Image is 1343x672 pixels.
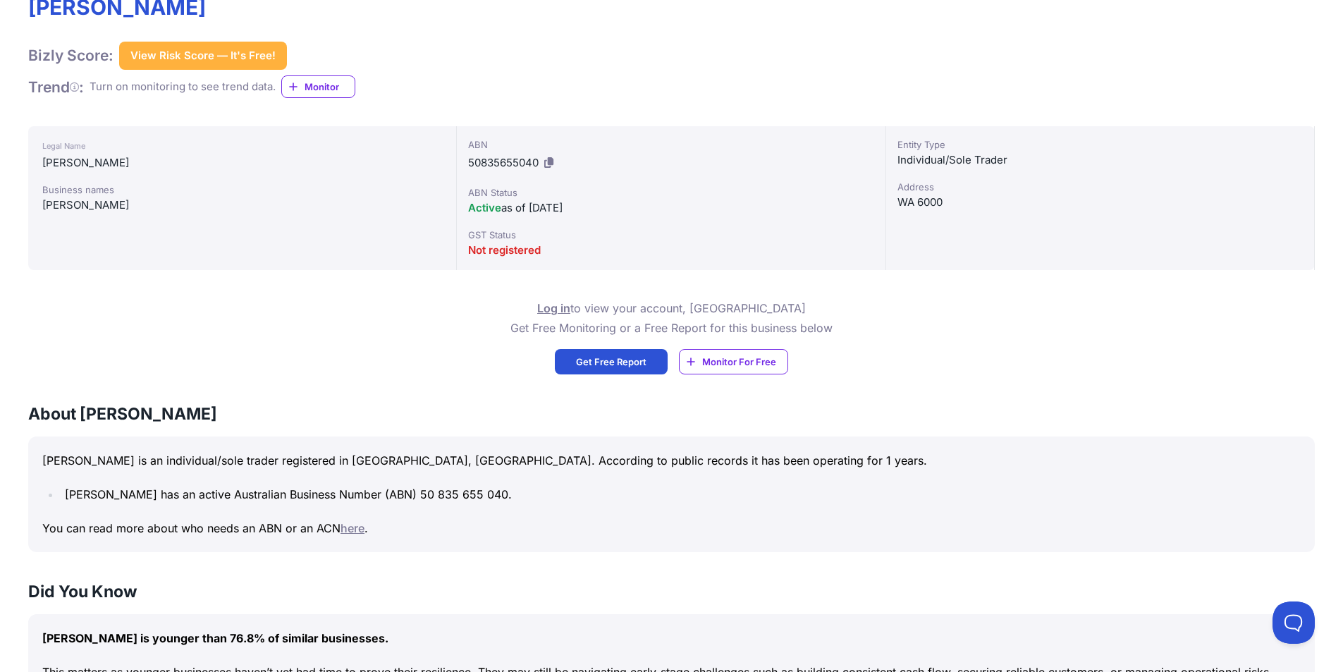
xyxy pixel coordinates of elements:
li: [PERSON_NAME] has an active Australian Business Number (ABN) 50 835 655 040. [61,484,1301,504]
div: Turn on monitoring to see trend data. [90,79,276,95]
p: [PERSON_NAME] is younger than 76.8% of similar businesses. [42,628,1301,648]
div: Entity Type [897,138,1303,152]
p: [PERSON_NAME] is an individual/sole trader registered in [GEOGRAPHIC_DATA], [GEOGRAPHIC_DATA]. Ac... [42,451,1301,470]
div: as of [DATE] [468,200,873,216]
h1: Trend : [28,78,84,97]
div: GST Status [468,228,873,242]
p: to view your account, [GEOGRAPHIC_DATA] Get Free Monitoring or a Free Report for this business below [510,298,833,338]
button: View Risk Score — It's Free! [119,42,287,70]
div: Individual/Sole Trader [897,152,1303,169]
div: [PERSON_NAME] [42,197,442,214]
p: You can read more about who needs an ABN or an ACN . [42,518,1301,538]
div: WA 6000 [897,194,1303,211]
div: Business names [42,183,442,197]
div: Legal Name [42,138,442,154]
span: Monitor [305,80,355,94]
a: Monitor [281,75,355,98]
div: ABN [468,138,873,152]
a: Log in [537,301,570,315]
div: [PERSON_NAME] [42,154,442,171]
a: here [341,521,364,535]
h1: Bizly Score: [28,46,114,65]
a: Monitor For Free [679,349,788,374]
span: 50835655040 [468,156,539,169]
h3: About [PERSON_NAME] [28,403,1315,425]
span: Active [468,201,501,214]
span: Get Free Report [576,355,646,369]
a: Get Free Report [555,349,668,374]
span: Not registered [468,243,541,257]
iframe: Toggle Customer Support [1273,601,1315,644]
div: Address [897,180,1303,194]
div: ABN Status [468,185,873,200]
h3: Did You Know [28,580,1315,603]
span: Monitor For Free [702,355,776,369]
